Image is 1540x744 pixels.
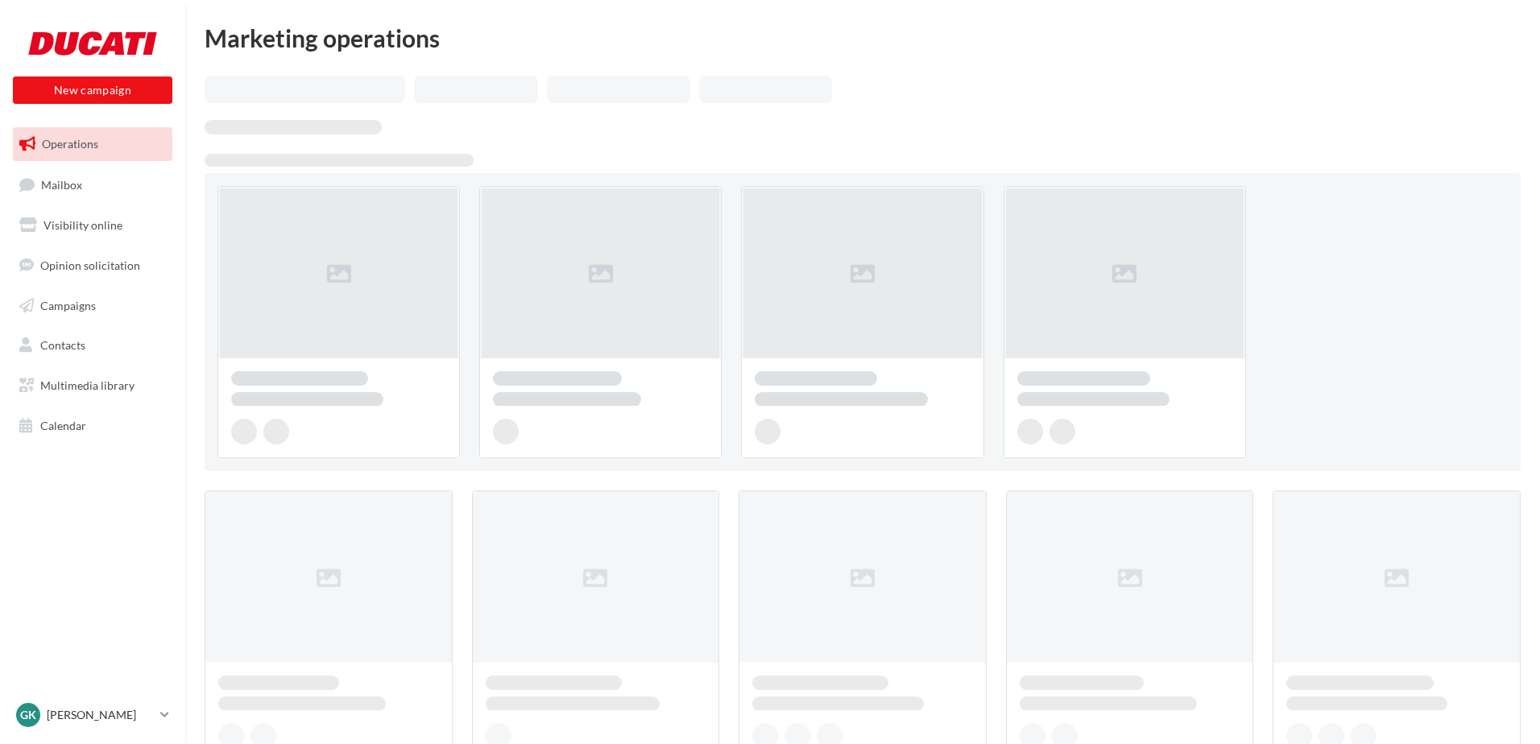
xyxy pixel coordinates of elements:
a: Campaigns [10,289,176,323]
p: [PERSON_NAME] [47,707,154,723]
span: Mailbox [41,177,82,191]
a: Opinion solicitation [10,249,176,283]
a: Mailbox [10,167,176,202]
a: Contacts [10,329,176,362]
a: GK [PERSON_NAME] [13,700,172,730]
span: Contacts [40,338,85,352]
span: Visibility online [43,218,122,232]
span: GK [20,707,36,723]
div: Marketing operations [205,26,1521,50]
a: Calendar [10,409,176,443]
span: Calendar [40,419,86,432]
button: New campaign [13,76,172,104]
a: Operations [10,127,176,161]
span: Multimedia library [40,378,135,392]
a: Multimedia library [10,369,176,403]
span: Operations [42,137,98,151]
span: Opinion solicitation [40,258,140,272]
span: Campaigns [40,298,96,312]
a: Visibility online [10,209,176,242]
